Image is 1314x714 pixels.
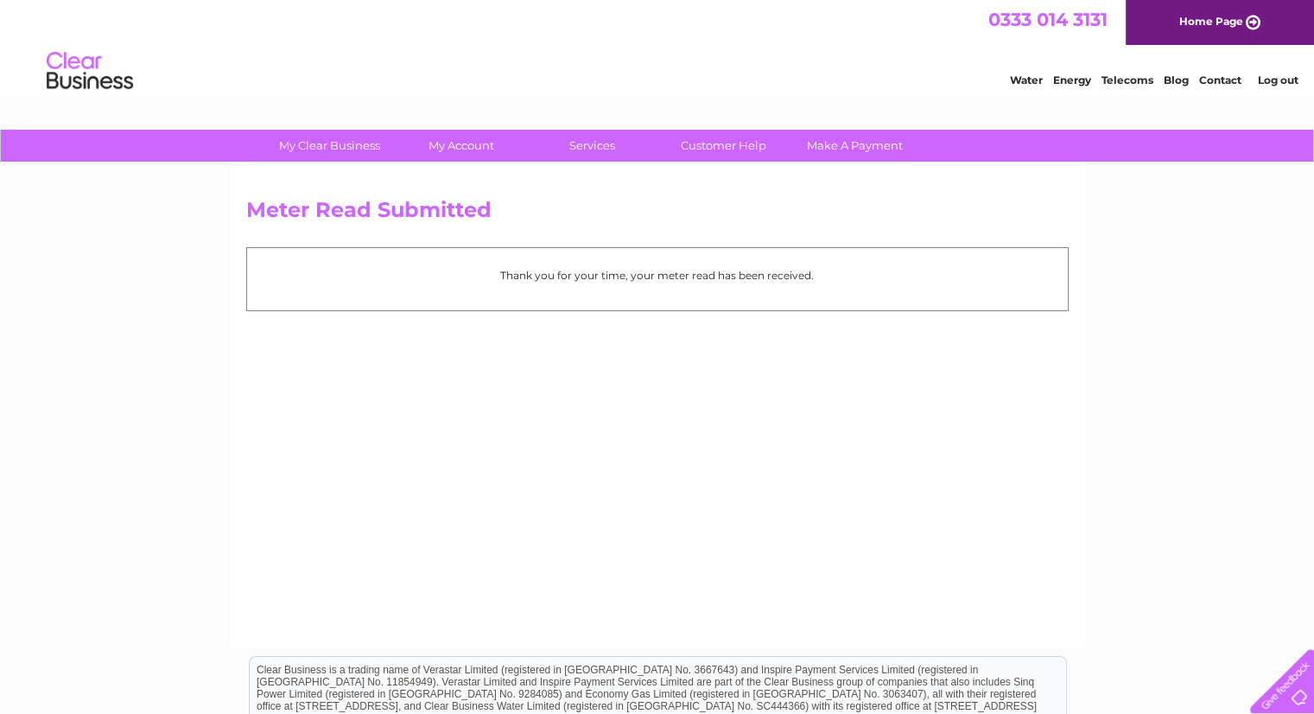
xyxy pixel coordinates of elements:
[390,130,532,162] a: My Account
[988,9,1108,30] a: 0333 014 3131
[652,130,795,162] a: Customer Help
[1101,73,1153,86] a: Telecoms
[1199,73,1241,86] a: Contact
[1053,73,1091,86] a: Energy
[1010,73,1043,86] a: Water
[784,130,926,162] a: Make A Payment
[521,130,663,162] a: Services
[1257,73,1298,86] a: Log out
[250,10,1066,84] div: Clear Business is a trading name of Verastar Limited (registered in [GEOGRAPHIC_DATA] No. 3667643...
[46,45,134,98] img: logo.png
[246,198,1069,231] h2: Meter Read Submitted
[1164,73,1189,86] a: Blog
[256,267,1059,284] p: Thank you for your time, your meter read has been received.
[258,130,401,162] a: My Clear Business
